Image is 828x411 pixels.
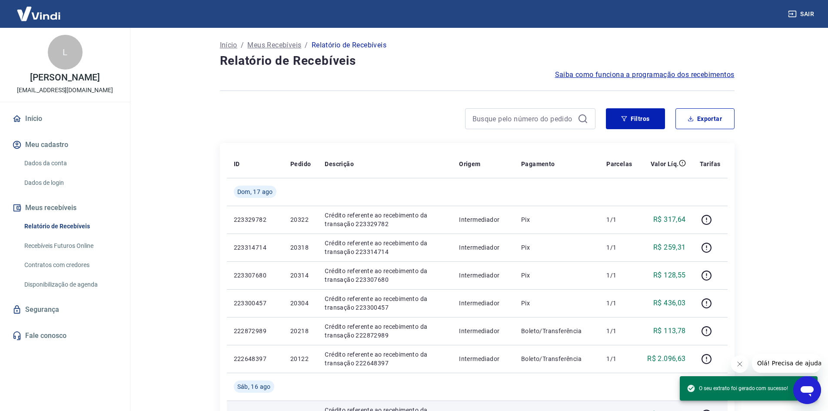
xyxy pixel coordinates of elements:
[21,217,120,235] a: Relatório de Recebíveis
[521,160,555,168] p: Pagamento
[237,187,273,196] span: Dom, 17 ago
[325,322,445,340] p: Crédito referente ao recebimento da transação 222872989
[10,326,120,345] a: Fale conosco
[459,271,507,280] p: Intermediador
[675,108,735,129] button: Exportar
[653,270,686,281] p: R$ 128,55
[606,243,632,252] p: 1/1
[606,108,665,129] button: Filtros
[647,354,685,364] p: R$ 2.096,63
[653,298,686,308] p: R$ 436,03
[21,237,120,255] a: Recebíveis Futuros Online
[651,160,679,168] p: Valor Líq.
[325,350,445,368] p: Crédito referente ao recebimento da transação 222648397
[325,294,445,312] p: Crédito referente ao recebimento da transação 223300457
[241,40,244,50] p: /
[752,354,821,373] iframe: Mensagem da empresa
[606,354,632,363] p: 1/1
[521,299,592,307] p: Pix
[521,271,592,280] p: Pix
[237,382,271,391] span: Sáb, 16 ago
[234,299,276,307] p: 223300457
[731,355,748,373] iframe: Fechar mensagem
[234,215,276,224] p: 223329782
[459,299,507,307] p: Intermediador
[325,160,354,168] p: Descrição
[606,215,632,224] p: 1/1
[48,35,83,70] div: L
[10,135,120,154] button: Meu cadastro
[220,40,237,50] a: Início
[21,276,120,294] a: Disponibilização de agenda
[234,354,276,363] p: 222648397
[325,267,445,284] p: Crédito referente ao recebimento da transação 223307680
[653,326,686,336] p: R$ 113,78
[10,109,120,128] a: Início
[687,384,788,393] span: O seu extrato foi gerado com sucesso!
[290,327,311,335] p: 20218
[459,160,480,168] p: Origem
[21,154,120,172] a: Dados da conta
[521,327,592,335] p: Boleto/Transferência
[21,256,120,274] a: Contratos com credores
[786,6,818,22] button: Sair
[234,271,276,280] p: 223307680
[290,271,311,280] p: 20314
[10,198,120,217] button: Meus recebíveis
[325,211,445,228] p: Crédito referente ao recebimento da transação 223329782
[793,376,821,404] iframe: Botão para abrir a janela de mensagens
[290,299,311,307] p: 20304
[21,174,120,192] a: Dados de login
[472,112,574,125] input: Busque pelo número do pedido
[653,214,686,225] p: R$ 317,64
[459,354,507,363] p: Intermediador
[606,160,632,168] p: Parcelas
[459,327,507,335] p: Intermediador
[220,52,735,70] h4: Relatório de Recebíveis
[325,239,445,256] p: Crédito referente ao recebimento da transação 223314714
[459,243,507,252] p: Intermediador
[290,215,311,224] p: 20322
[459,215,507,224] p: Intermediador
[10,300,120,319] a: Segurança
[30,73,100,82] p: [PERSON_NAME]
[290,160,311,168] p: Pedido
[521,354,592,363] p: Boleto/Transferência
[606,271,632,280] p: 1/1
[312,40,386,50] p: Relatório de Recebíveis
[234,327,276,335] p: 222872989
[234,243,276,252] p: 223314714
[234,160,240,168] p: ID
[305,40,308,50] p: /
[521,243,592,252] p: Pix
[10,0,67,27] img: Vindi
[521,215,592,224] p: Pix
[5,6,73,13] span: Olá! Precisa de ajuda?
[555,70,735,80] a: Saiba como funciona a programação dos recebimentos
[247,40,301,50] a: Meus Recebíveis
[653,242,686,253] p: R$ 259,31
[290,243,311,252] p: 20318
[17,86,113,95] p: [EMAIL_ADDRESS][DOMAIN_NAME]
[606,327,632,335] p: 1/1
[606,299,632,307] p: 1/1
[700,160,721,168] p: Tarifas
[290,354,311,363] p: 20122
